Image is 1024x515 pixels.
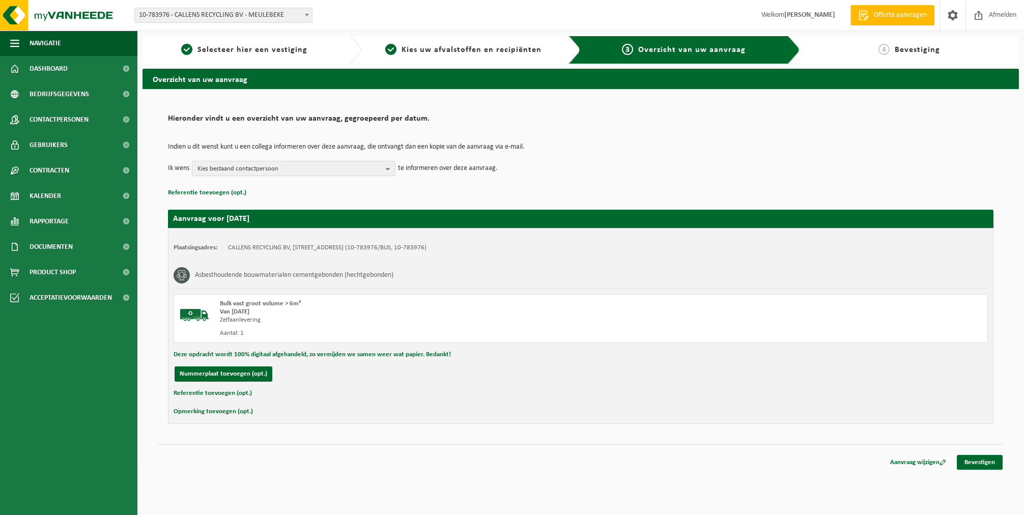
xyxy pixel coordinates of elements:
[30,234,73,260] span: Documenten
[871,10,929,20] span: Offerte aanvragen
[30,107,89,132] span: Contactpersonen
[30,31,61,56] span: Navigatie
[168,115,993,128] h2: Hieronder vindt u een overzicht van uw aanvraag, gegroepeerd per datum.
[895,46,940,54] span: Bevestiging
[197,46,307,54] span: Selecteer hier een vestiging
[30,183,61,209] span: Kalender
[173,215,249,223] strong: Aanvraag voor [DATE]
[174,387,252,400] button: Referentie toevoegen (opt.)
[622,44,633,55] span: 3
[402,46,542,54] span: Kies uw afvalstoffen en recipiënten
[30,81,89,107] span: Bedrijfsgegevens
[197,161,382,177] span: Kies bestaand contactpersoon
[385,44,396,55] span: 2
[30,285,112,310] span: Acceptatievoorwaarden
[175,366,272,382] button: Nummerplaat toevoegen (opt.)
[143,69,1019,89] h2: Overzicht van uw aanvraag
[174,405,253,418] button: Opmerking toevoegen (opt.)
[30,158,69,183] span: Contracten
[220,308,249,315] strong: Van [DATE]
[30,209,69,234] span: Rapportage
[195,267,393,283] h3: Asbesthoudende bouwmaterialen cementgebonden (hechtgebonden)
[398,161,498,176] p: te informeren over deze aanvraag.
[883,455,954,470] a: Aanvraag wijzigen
[30,260,76,285] span: Product Shop
[30,132,68,158] span: Gebruikers
[179,300,210,330] img: BL-SO-LV.png
[784,11,835,19] strong: [PERSON_NAME]
[135,8,312,22] span: 10-783976 - CALLENS RECYCLING BV - MEULEBEKE
[220,316,621,324] div: Zelfaanlevering
[367,44,561,56] a: 2Kies uw afvalstoffen en recipiënten
[192,161,395,176] button: Kies bestaand contactpersoon
[228,244,426,252] td: CALLENS RECYCLING BV, [STREET_ADDRESS] (10-783976/BUS, 10-783976)
[168,161,189,176] p: Ik wens
[878,44,890,55] span: 4
[957,455,1003,470] a: Bevestigen
[220,300,301,307] span: Bulk vast groot volume > 6m³
[134,8,312,23] span: 10-783976 - CALLENS RECYCLING BV - MEULEBEKE
[850,5,934,25] a: Offerte aanvragen
[168,144,993,151] p: Indien u dit wenst kunt u een collega informeren over deze aanvraag, die ontvangt dan een kopie v...
[220,329,621,337] div: Aantal: 1
[148,44,342,56] a: 1Selecteer hier een vestiging
[181,44,192,55] span: 1
[30,56,68,81] span: Dashboard
[174,348,451,361] button: Deze opdracht wordt 100% digitaal afgehandeld, zo vermijden we samen weer wat papier. Bedankt!
[174,244,218,251] strong: Plaatsingsadres:
[638,46,746,54] span: Overzicht van uw aanvraag
[168,186,246,199] button: Referentie toevoegen (opt.)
